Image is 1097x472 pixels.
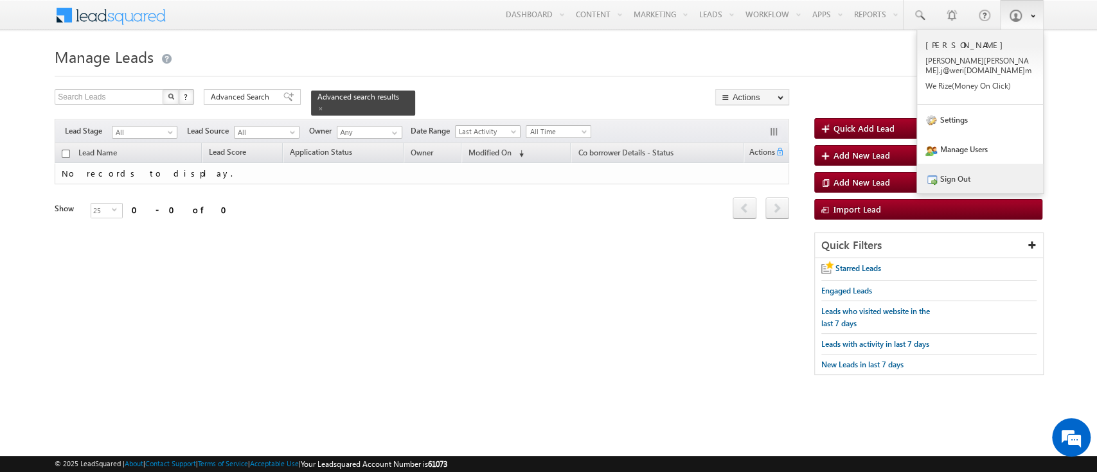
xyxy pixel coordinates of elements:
[55,163,789,184] td: No records to display.
[834,150,890,161] span: Add New Lead
[411,148,433,157] span: Owner
[62,150,70,158] input: Check all records
[317,92,399,101] span: Advanced search results
[125,459,143,468] a: About
[834,177,890,188] span: Add New Lead
[202,145,253,162] a: Lead Score
[917,134,1043,164] a: Manage Users
[188,371,233,389] em: Submit
[821,306,930,328] span: Leads who visited website in the last 7 days
[112,207,122,213] span: select
[385,127,401,139] a: Show All Items
[815,233,1043,258] div: Quick Filters
[55,203,80,214] div: Show
[917,30,1043,105] a: [PERSON_NAME] [PERSON_NAME][PERSON_NAME].j@weri[DOMAIN_NAME]m We Rize(Money On Click)
[55,46,154,67] span: Manage Leads
[301,459,447,469] span: Your Leadsquared Account Number is
[513,148,524,159] span: (sorted descending)
[455,125,521,138] a: Last Activity
[526,126,587,137] span: All Time
[179,89,194,105] button: ?
[821,286,872,295] span: Engaged Leads
[250,459,299,468] a: Acceptable Use
[309,125,337,137] span: Owner
[290,147,352,157] span: Application Status
[187,125,234,137] span: Lead Source
[925,39,1035,50] p: [PERSON_NAME]
[91,204,112,218] span: 25
[67,67,216,84] div: Leave a message
[132,202,235,217] div: 0 - 0 of 0
[834,204,881,214] span: Import Lead
[834,123,895,134] span: Quick Add Lead
[765,197,789,219] span: next
[456,126,517,137] span: Last Activity
[925,81,1035,91] p: We Rize( Money On Click )
[428,459,447,469] span: 61073
[283,145,359,162] a: Application Status
[145,459,196,468] a: Contact Support
[925,56,1035,75] p: [PERSON_NAME] [PERSON_NAME].j @weri [DOMAIN_NAME] m
[55,458,447,470] span: © 2025 LeadSquared | | | | |
[112,126,177,139] a: All
[211,91,273,103] span: Advanced Search
[209,147,246,157] span: Lead Score
[198,459,248,468] a: Terms of Service
[411,125,455,137] span: Date Range
[72,146,123,162] a: Lead Name
[733,198,756,219] a: prev
[184,91,190,102] span: ?
[917,105,1043,134] a: Settings
[234,126,299,139] a: All
[835,263,881,273] span: Starred Leads
[337,126,402,139] input: Type to Search
[821,360,904,369] span: New Leads in last 7 days
[765,198,789,219] a: next
[211,6,242,37] div: Minimize live chat window
[578,148,673,157] span: Co borrower Details - Status
[715,89,789,105] button: Actions
[468,148,512,157] span: Modified On
[526,125,591,138] a: All Time
[112,127,174,138] span: All
[168,93,174,100] img: Search
[917,164,1043,193] a: Sign Out
[744,145,775,162] span: Actions
[65,125,112,137] span: Lead Stage
[733,197,756,219] span: prev
[821,339,929,349] span: Leads with activity in last 7 days
[17,119,235,360] textarea: Type your message and click 'Submit'
[235,127,296,138] span: All
[462,145,530,162] a: Modified On (sorted descending)
[22,67,54,84] img: d_60004797649_company_0_60004797649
